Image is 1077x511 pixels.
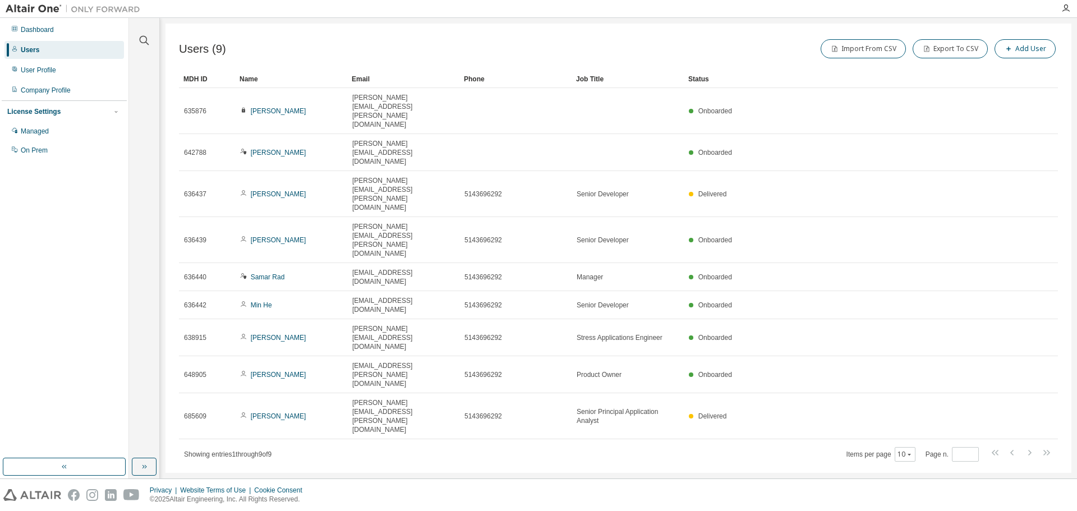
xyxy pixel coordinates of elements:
[184,273,206,282] span: 636440
[179,43,226,56] span: Users (9)
[698,190,727,198] span: Delivered
[251,334,306,342] a: [PERSON_NAME]
[251,371,306,379] a: [PERSON_NAME]
[577,301,629,310] span: Senior Developer
[464,273,502,282] span: 5143696292
[21,86,71,95] div: Company Profile
[464,301,502,310] span: 5143696292
[698,273,732,281] span: Onboarded
[698,371,732,379] span: Onboarded
[184,148,206,157] span: 642788
[3,489,61,501] img: altair_logo.svg
[577,273,603,282] span: Manager
[150,495,309,504] p: © 2025 Altair Engineering, Inc. All Rights Reserved.
[251,149,306,156] a: [PERSON_NAME]
[86,489,98,501] img: instagram.svg
[995,39,1056,58] button: Add User
[251,107,306,115] a: [PERSON_NAME]
[352,361,454,388] span: [EMAIL_ADDRESS][PERSON_NAME][DOMAIN_NAME]
[240,70,343,88] div: Name
[698,301,732,309] span: Onboarded
[254,486,309,495] div: Cookie Consent
[251,273,285,281] a: Samar Rad
[698,149,732,156] span: Onboarded
[21,66,56,75] div: User Profile
[21,25,54,34] div: Dashboard
[698,236,732,244] span: Onboarded
[7,107,61,116] div: License Settings
[577,407,679,425] span: Senior Principal Application Analyst
[21,127,49,136] div: Managed
[251,301,272,309] a: Min He
[105,489,117,501] img: linkedin.svg
[251,236,306,244] a: [PERSON_NAME]
[352,222,454,258] span: [PERSON_NAME][EMAIL_ADDRESS][PERSON_NAME][DOMAIN_NAME]
[184,236,206,245] span: 636439
[464,412,502,421] span: 5143696292
[464,370,502,379] span: 5143696292
[576,70,679,88] div: Job Title
[464,236,502,245] span: 5143696292
[698,412,727,420] span: Delivered
[21,45,39,54] div: Users
[352,398,454,434] span: [PERSON_NAME][EMAIL_ADDRESS][PERSON_NAME][DOMAIN_NAME]
[688,70,1000,88] div: Status
[352,268,454,286] span: [EMAIL_ADDRESS][DOMAIN_NAME]
[352,93,454,129] span: [PERSON_NAME][EMAIL_ADDRESS][PERSON_NAME][DOMAIN_NAME]
[352,296,454,314] span: [EMAIL_ADDRESS][DOMAIN_NAME]
[352,324,454,351] span: [PERSON_NAME][EMAIL_ADDRESS][DOMAIN_NAME]
[180,486,254,495] div: Website Terms of Use
[184,412,206,421] span: 685609
[577,190,629,199] span: Senior Developer
[352,139,454,166] span: [PERSON_NAME][EMAIL_ADDRESS][DOMAIN_NAME]
[926,447,979,462] span: Page n.
[352,70,455,88] div: Email
[21,146,48,155] div: On Prem
[577,333,662,342] span: Stress Applications Engineer
[577,236,629,245] span: Senior Developer
[577,370,622,379] span: Product Owner
[698,334,732,342] span: Onboarded
[184,190,206,199] span: 636437
[184,333,206,342] span: 638915
[464,70,567,88] div: Phone
[184,107,206,116] span: 635876
[352,176,454,212] span: [PERSON_NAME][EMAIL_ADDRESS][PERSON_NAME][DOMAIN_NAME]
[251,190,306,198] a: [PERSON_NAME]
[464,333,502,342] span: 5143696292
[913,39,988,58] button: Export To CSV
[821,39,906,58] button: Import From CSV
[6,3,146,15] img: Altair One
[184,301,206,310] span: 636442
[464,190,502,199] span: 5143696292
[698,107,732,115] span: Onboarded
[897,450,913,459] button: 10
[150,486,180,495] div: Privacy
[68,489,80,501] img: facebook.svg
[184,450,271,458] span: Showing entries 1 through 9 of 9
[184,370,206,379] span: 648905
[846,447,915,462] span: Items per page
[123,489,140,501] img: youtube.svg
[183,70,231,88] div: MDH ID
[251,412,306,420] a: [PERSON_NAME]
